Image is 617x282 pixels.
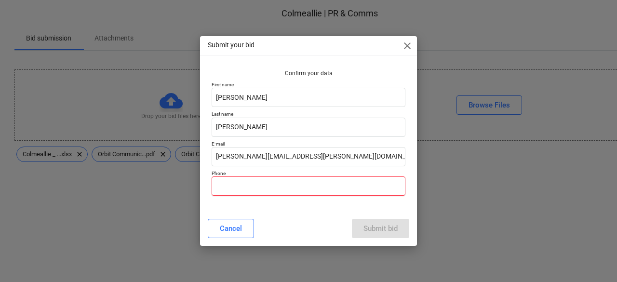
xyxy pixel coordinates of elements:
p: Phone [212,170,405,176]
span: close [402,40,413,52]
p: Confirm your data [212,69,405,78]
p: Last name [212,111,405,117]
button: Cancel [208,219,254,238]
p: First name [212,81,405,88]
div: Cancel [220,222,242,235]
p: Submit your bid [208,40,255,50]
p: E-mail [212,141,405,147]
